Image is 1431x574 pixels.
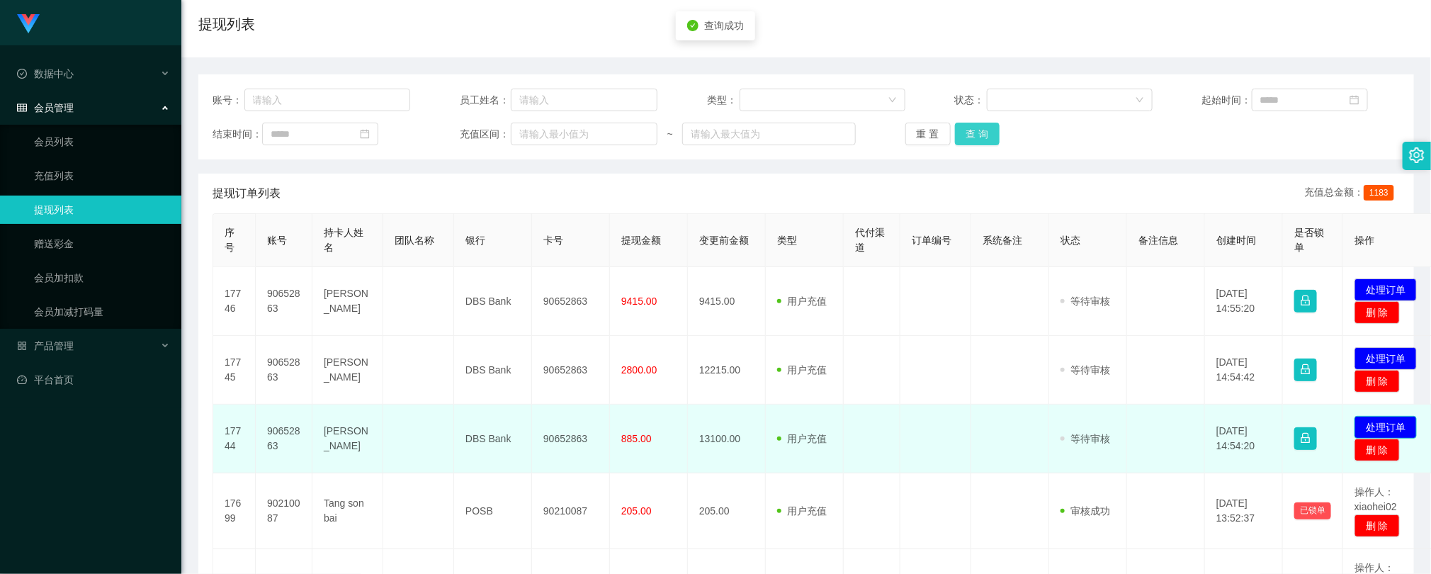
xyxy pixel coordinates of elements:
[312,267,383,336] td: [PERSON_NAME]
[1202,93,1252,108] span: 起始时间：
[1060,433,1110,444] span: 等待审核
[17,366,170,394] a: 图标: dashboard平台首页
[532,267,610,336] td: 90652863
[34,162,170,190] a: 充值列表
[1304,185,1400,202] div: 充值总金额：
[213,185,281,202] span: 提现订单列表
[682,123,856,145] input: 请输入最大值为
[983,235,1022,246] span: 系统备注
[213,267,256,336] td: 17746
[225,227,234,253] span: 序号
[256,473,312,549] td: 90210087
[213,93,244,108] span: 账号：
[1294,227,1324,253] span: 是否锁单
[1216,235,1256,246] span: 创建时间
[17,14,40,34] img: logo.9652507e.png
[454,405,532,473] td: DBS Bank
[1060,235,1080,246] span: 状态
[954,93,986,108] span: 状态：
[465,235,485,246] span: 银行
[1354,347,1417,370] button: 处理订单
[688,267,766,336] td: 9415.00
[704,20,744,31] span: 查询成功
[532,336,610,405] td: 90652863
[460,93,511,108] span: 员工姓名：
[454,336,532,405] td: DBS Bank
[532,405,610,473] td: 90652863
[198,13,255,35] h1: 提现列表
[267,235,287,246] span: 账号
[1060,364,1110,376] span: 等待审核
[312,336,383,405] td: [PERSON_NAME]
[1354,439,1400,461] button: 删 除
[621,296,657,307] span: 9415.00
[687,20,698,31] i: icon: check-circle
[1354,301,1400,324] button: 删 除
[1060,505,1110,517] span: 审核成功
[256,336,312,405] td: 90652863
[621,364,657,376] span: 2800.00
[1136,96,1144,106] i: 图标: down
[213,405,256,473] td: 17744
[1294,290,1317,313] button: 图标: lock
[324,227,363,253] span: 持卡人姓名
[777,505,827,517] span: 用户充值
[777,296,827,307] span: 用户充值
[1205,473,1283,549] td: [DATE] 13:52:37
[1294,502,1331,519] button: 已锁单
[1205,405,1283,473] td: [DATE] 14:54:20
[360,129,370,139] i: 图标: calendar
[707,93,739,108] span: 类型：
[699,235,749,246] span: 变更前金额
[1294,427,1317,450] button: 图标: lock
[312,473,383,549] td: Tang son bai
[34,230,170,258] a: 赠送彩金
[543,235,563,246] span: 卡号
[34,298,170,326] a: 会员加减打码量
[1205,336,1283,405] td: [DATE] 14:54:42
[688,473,766,549] td: 205.00
[777,364,827,376] span: 用户充值
[511,123,657,145] input: 请输入最小值为
[1364,185,1394,201] span: 1183
[905,123,951,145] button: 重 置
[312,405,383,473] td: [PERSON_NAME]
[213,127,262,142] span: 结束时间：
[1354,235,1374,246] span: 操作
[1205,267,1283,336] td: [DATE] 14:55:20
[34,196,170,224] a: 提现列表
[1354,514,1400,537] button: 删 除
[395,235,434,246] span: 团队名称
[912,235,951,246] span: 订单编号
[17,340,74,351] span: 产品管理
[244,89,411,111] input: 请输入
[34,264,170,292] a: 会员加扣款
[688,405,766,473] td: 13100.00
[213,336,256,405] td: 17745
[17,103,27,113] i: 图标: table
[1409,147,1425,163] i: 图标: setting
[855,227,885,253] span: 代付渠道
[460,127,511,142] span: 充值区间：
[777,433,827,444] span: 用户充值
[213,473,256,549] td: 17699
[1354,486,1397,512] span: 操作人：xiaohei02
[955,123,1000,145] button: 查 询
[1138,235,1178,246] span: 备注信息
[17,69,27,79] i: 图标: check-circle-o
[1060,296,1110,307] span: 等待审核
[888,96,897,106] i: 图标: down
[17,68,74,79] span: 数据中心
[256,405,312,473] td: 90652863
[1354,416,1417,439] button: 处理订单
[17,102,74,113] span: 会员管理
[34,128,170,156] a: 会员列表
[777,235,797,246] span: 类型
[1354,370,1400,393] button: 删 除
[454,267,532,336] td: DBS Bank
[1350,95,1359,105] i: 图标: calendar
[256,267,312,336] td: 90652863
[17,341,27,351] i: 图标: appstore-o
[621,433,652,444] span: 885.00
[657,127,682,142] span: ~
